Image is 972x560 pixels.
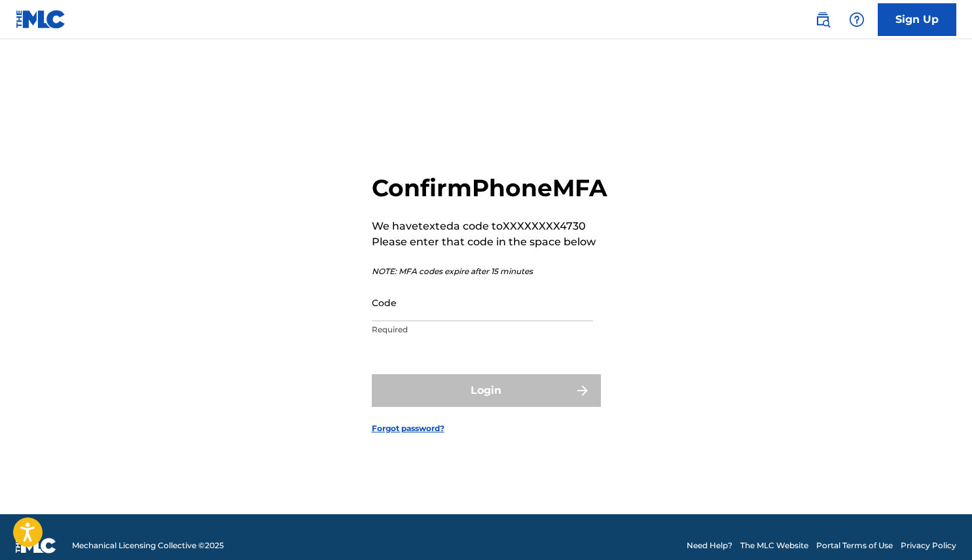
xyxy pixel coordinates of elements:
a: Forgot password? [372,423,444,434]
img: search [815,12,831,27]
img: logo [16,538,56,553]
h2: Confirm Phone MFA [372,173,607,203]
div: Help [844,7,870,33]
img: MLC Logo [16,10,66,29]
a: Privacy Policy [901,540,956,551]
a: The MLC Website [740,540,808,551]
a: Portal Terms of Use [816,540,893,551]
span: Mechanical Licensing Collective © 2025 [72,540,224,551]
p: NOTE: MFA codes expire after 15 minutes [372,266,607,277]
p: Required [372,324,593,336]
a: Need Help? [687,540,732,551]
a: Public Search [810,7,836,33]
a: Sign Up [878,3,956,36]
p: Please enter that code in the space below [372,234,607,250]
p: We have texted a code to XXXXXXXX4730 [372,219,607,234]
img: help [849,12,865,27]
